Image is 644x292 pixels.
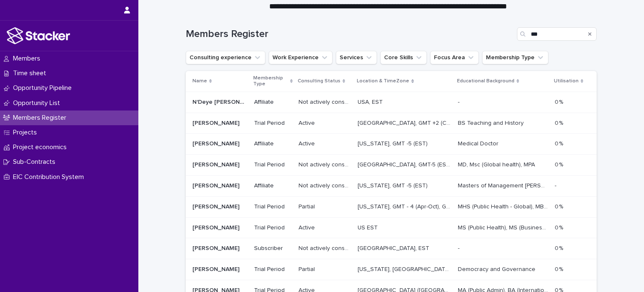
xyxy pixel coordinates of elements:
p: Not actively consulting with EIC [299,160,353,168]
p: [US_STATE], GMT -5 (EST) [358,181,429,189]
p: Medical Doctor [458,139,500,147]
p: Linda Arogundade [192,160,241,168]
tr: [PERSON_NAME][PERSON_NAME] Trial PeriodActiveActive US ESTUS EST MS (Public Health), MS (Business... [186,217,597,238]
tr: [PERSON_NAME][PERSON_NAME] Trial PeriodPartialPartial [US_STATE], [GEOGRAPHIC_DATA] EST - GMT-5[U... [186,259,597,280]
p: 0 % [555,97,565,106]
p: 0 % [555,160,565,168]
p: Utilisation [554,76,579,86]
p: Time sheet [10,69,53,77]
p: Active [299,118,317,127]
p: Not actively consulting with EIC [299,97,353,106]
p: Partial [299,264,317,273]
tr: [PERSON_NAME][PERSON_NAME] Trial PeriodNot actively consulting with EICNot actively consulting wi... [186,155,597,176]
p: New York, GMT - 4 (Apr-Oct), GMT -5 (Nov-Mar) (EST/EDT) [358,202,452,210]
button: Consulting experience [186,51,265,64]
p: - [458,97,461,106]
p: Affiliate [254,99,292,106]
tr: [PERSON_NAME][PERSON_NAME] SubscriberNot actively consulting with EICNot actively consulting with... [186,238,597,259]
tr: [PERSON_NAME][PERSON_NAME] Trial PeriodActiveActive [GEOGRAPHIC_DATA], GMT +2 (CET/CEST)[GEOGRAPH... [186,113,597,134]
p: USA, EST [358,97,384,106]
p: Subscriber [254,245,292,252]
p: Partial [299,202,317,210]
button: Focus Area [430,51,479,64]
p: 0 % [555,223,565,231]
p: Opportunity List [10,99,67,107]
tr: [PERSON_NAME][PERSON_NAME] AffiliateNot actively consulting with EICNot actively consulting with ... [186,175,597,196]
p: Members [10,55,47,63]
p: [GEOGRAPHIC_DATA], EST [358,243,431,252]
p: Prakash Nellepalli [192,139,241,147]
p: Trial Period [254,203,292,210]
p: Membership Type [253,74,288,89]
input: Search [517,27,597,41]
button: Services [336,51,377,64]
p: - [555,181,558,189]
p: - [458,243,461,252]
p: [PERSON_NAME] [192,202,241,210]
p: Trial Period [254,161,292,168]
p: EIC Contribution System [10,173,91,181]
p: Trial Period [254,120,292,127]
p: [PERSON_NAME] [192,264,241,273]
p: 0 % [555,202,565,210]
p: Not actively consulting with EIC [299,181,353,189]
p: Consulting Status [298,76,340,86]
p: Project economics [10,143,73,151]
p: 0 % [555,243,565,252]
p: MD, Msc (Global health), MPA [458,160,537,168]
tr: [PERSON_NAME][PERSON_NAME] AffiliateActiveActive [US_STATE], GMT -5 (EST)[US_STATE], GMT -5 (EST)... [186,134,597,155]
p: Affiliate [254,182,292,189]
p: MHS (Public Health - Global), MBA (Strategy & Management, International) [458,202,550,210]
p: Elizabeth Gardiner [192,181,241,189]
p: Opportunity Pipeline [10,84,78,92]
p: N'Deye Rosalie Niang [192,97,249,106]
p: Trial Period [254,266,292,273]
p: Affiliate [254,140,292,147]
tr: N'Deye [PERSON_NAME]N'Deye [PERSON_NAME] AffiliateNot actively consulting with EICNot actively co... [186,92,597,113]
p: [GEOGRAPHIC_DATA], GMT +2 (CET/CEST) [358,118,452,127]
p: Trial Period [254,224,292,231]
p: [US_STATE], [GEOGRAPHIC_DATA] EST - GMT-5 [358,264,452,273]
p: [PERSON_NAME] [192,223,241,231]
button: Work Experience [269,51,332,64]
p: Sub-Contracts [10,158,62,166]
p: Micah Macfarlane [192,243,241,252]
p: [GEOGRAPHIC_DATA], GMT-5 (EST) [358,160,452,168]
p: Not actively consulting with EIC [299,243,353,252]
p: US EST [358,223,379,231]
p: Educational Background [457,76,514,86]
p: Active [299,139,317,147]
p: BS Teaching and History [458,118,525,127]
p: Projects [10,129,44,137]
p: Name [192,76,207,86]
p: Active [299,223,317,231]
p: Democracy and Governance [458,264,537,273]
p: Location & TimeZone [357,76,409,86]
p: Members Register [10,114,73,122]
p: MS (Public Health), MS (Business Administration), MD [458,223,550,231]
button: Core Skills [380,51,427,64]
p: [US_STATE], GMT -5 (EST) [358,139,429,147]
p: 0 % [555,118,565,127]
p: Masters of Management Sloan Fellow (aka MBA), BA Russian Studies, [458,181,550,189]
tr: [PERSON_NAME][PERSON_NAME] Trial PeriodPartialPartial [US_STATE], GMT - 4 (Apr-Oct), GMT -5 (Nov-... [186,196,597,217]
p: 0 % [555,264,565,273]
button: Membership Type [482,51,548,64]
p: 0 % [555,139,565,147]
h1: Members Register [186,28,514,40]
p: [PERSON_NAME] [192,118,241,127]
img: stacker-logo-white.png [7,27,70,44]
